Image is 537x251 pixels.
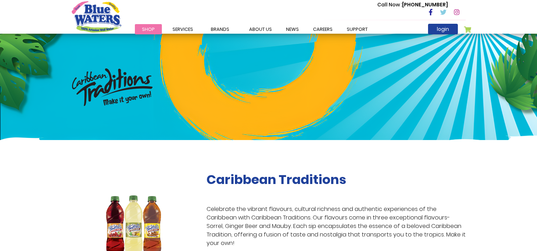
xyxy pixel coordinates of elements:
span: Brands [211,26,229,33]
a: about us [242,24,279,34]
a: News [279,24,306,34]
a: support [340,24,375,34]
p: Celebrate the vibrant flavours, cultural richness and authentic experiences of the Caribbean with... [207,205,466,247]
h2: Caribbean Traditions [207,172,466,187]
a: store logo [72,1,121,32]
p: [PHONE_NUMBER] [377,1,448,9]
span: Call Now : [377,1,402,8]
a: login [428,24,458,34]
a: careers [306,24,340,34]
span: Shop [142,26,155,33]
span: Services [172,26,193,33]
